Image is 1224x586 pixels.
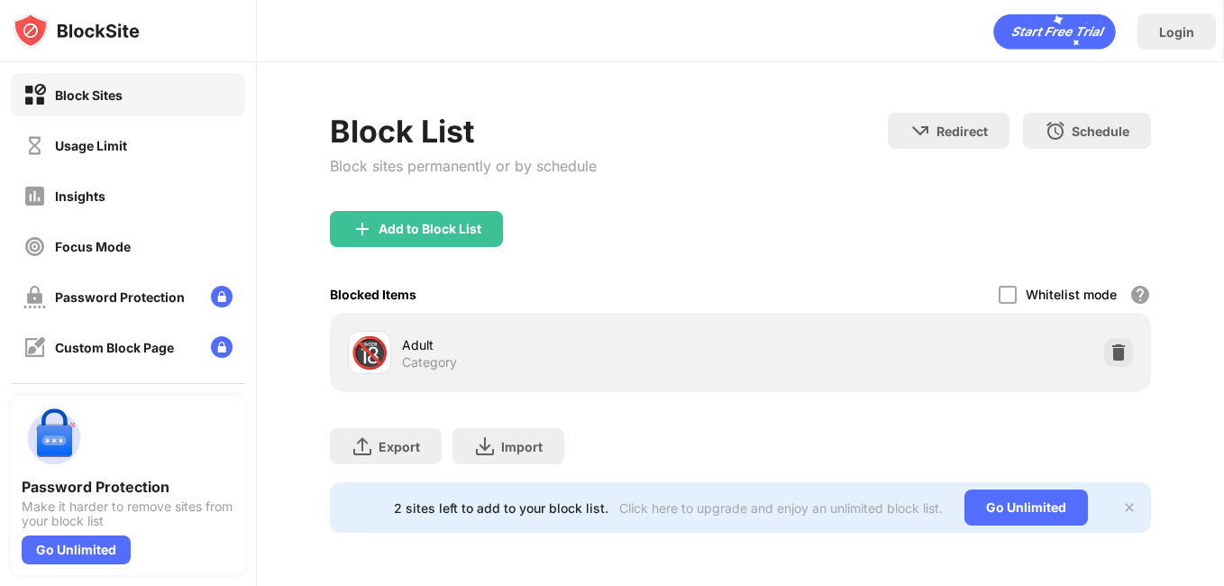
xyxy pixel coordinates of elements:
[55,87,123,103] div: Block Sites
[13,13,140,49] img: logo-blocksite.svg
[351,334,388,371] div: 🔞
[1122,500,1137,515] img: x-button.svg
[1072,124,1129,139] div: Schedule
[330,287,416,302] div: Blocked Items
[501,439,543,454] div: Import
[1026,287,1117,302] div: Whitelist mode
[211,336,233,358] img: lock-menu.svg
[379,222,481,236] div: Add to Block List
[55,340,174,355] div: Custom Block Page
[23,286,46,308] img: password-protection-off.svg
[55,138,127,153] div: Usage Limit
[23,235,46,258] img: focus-off.svg
[936,124,988,139] div: Redirect
[23,134,46,157] img: time-usage-off.svg
[23,185,46,207] img: insights-off.svg
[394,500,608,516] div: 2 sites left to add to your block list.
[23,336,46,359] img: customize-block-page-off.svg
[993,14,1116,50] div: animation
[211,286,233,307] img: lock-menu.svg
[379,439,420,454] div: Export
[23,84,46,106] img: block-on.svg
[55,188,105,204] div: Insights
[330,157,597,175] div: Block sites permanently or by schedule
[330,113,597,150] div: Block List
[964,490,1088,526] div: Go Unlimited
[619,500,943,516] div: Click here to upgrade and enjoy an unlimited block list.
[402,354,457,371] div: Category
[22,536,131,564] div: Go Unlimited
[402,335,740,354] div: Adult
[22,478,234,496] div: Password Protection
[55,239,131,254] div: Focus Mode
[22,499,234,528] div: Make it harder to remove sites from your block list
[22,406,87,471] img: push-password-protection.svg
[1159,24,1194,40] div: Login
[55,289,185,305] div: Password Protection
